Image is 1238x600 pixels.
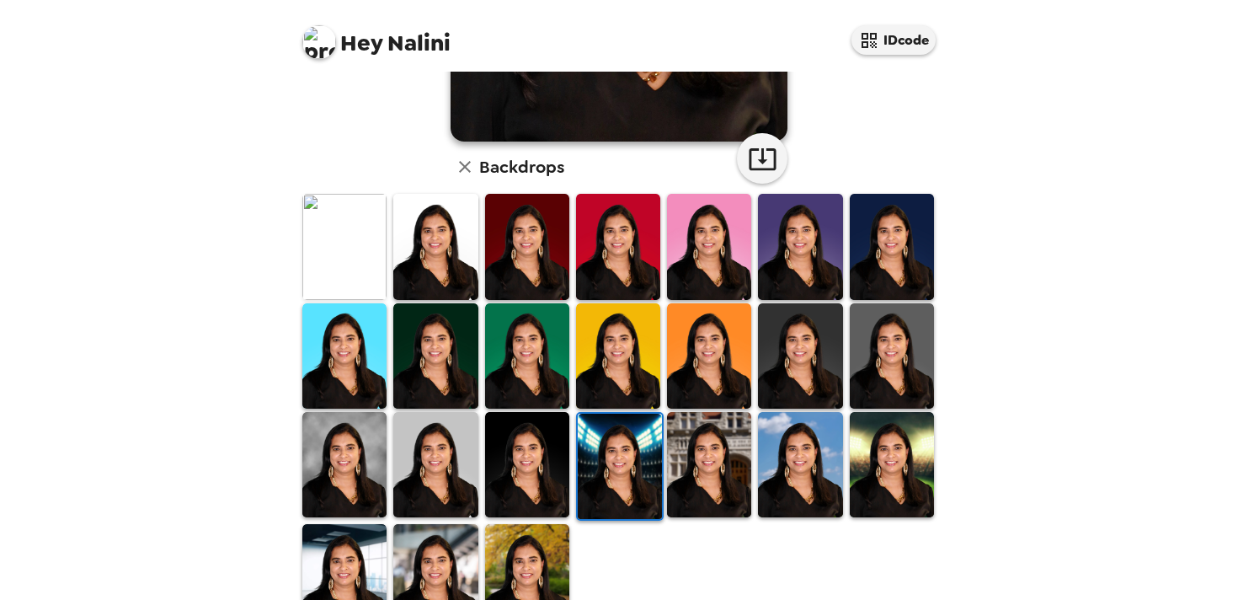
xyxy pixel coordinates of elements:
img: profile pic [302,25,336,59]
span: Hey [340,28,382,58]
h6: Backdrops [479,153,564,180]
span: Nalini [302,17,451,55]
img: Original [302,194,387,299]
button: IDcode [851,25,936,55]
